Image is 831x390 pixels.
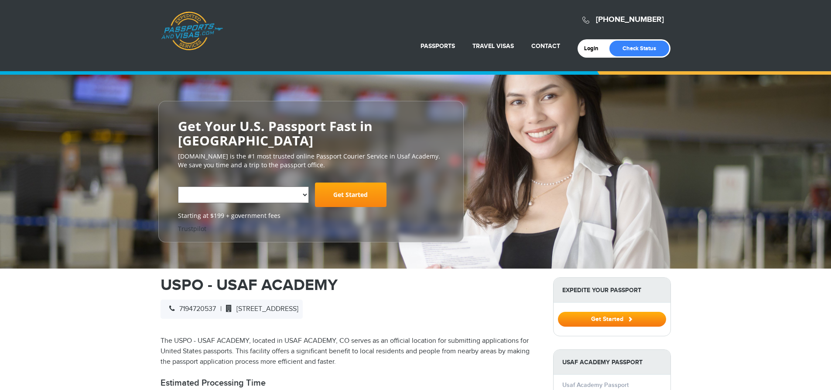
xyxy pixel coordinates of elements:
[554,350,670,375] strong: Usaf Academy Passport
[596,15,664,24] a: [PHONE_NUMBER]
[531,42,560,50] a: Contact
[178,119,444,148] h2: Get Your U.S. Passport Fast in [GEOGRAPHIC_DATA]
[222,305,298,313] span: [STREET_ADDRESS]
[165,305,216,313] span: 7194720537
[562,381,629,389] a: Usaf Academy Passport
[609,41,669,56] a: Check Status
[558,312,666,327] button: Get Started
[161,300,303,319] div: |
[161,378,540,388] h2: Estimated Processing Time
[558,315,666,322] a: Get Started
[178,152,444,169] p: [DOMAIN_NAME] is the #1 most trusted online Passport Courier Service in Usaf Academy. We save you...
[161,11,223,51] a: Passports & [DOMAIN_NAME]
[584,45,605,52] a: Login
[472,42,514,50] a: Travel Visas
[315,183,386,207] a: Get Started
[178,224,206,233] a: Trustpilot
[178,211,444,220] span: Starting at $199 + government fees
[421,42,455,50] a: Passports
[161,277,540,293] h1: USPO - USAF ACADEMY
[554,278,670,303] strong: Expedite Your Passport
[161,336,540,367] p: The USPO - USAF ACADEMY, located in USAF ACADEMY, CO serves as an official location for submittin...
